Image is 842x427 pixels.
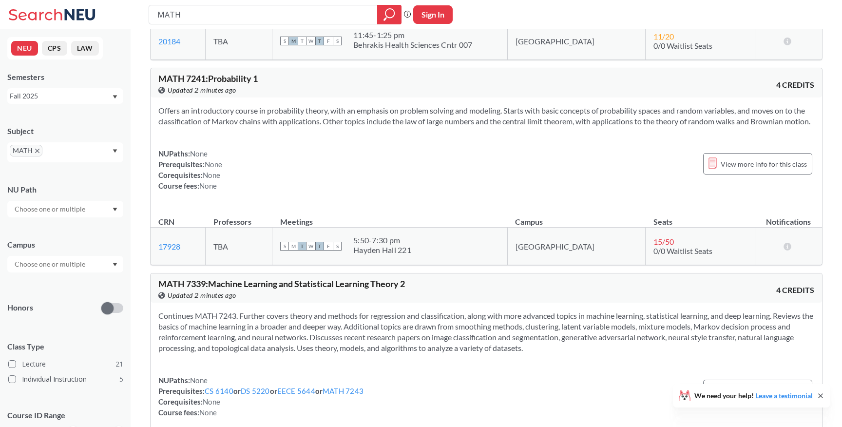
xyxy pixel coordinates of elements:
span: S [280,37,289,45]
th: Seats [646,207,755,228]
span: None [203,171,220,179]
span: 5 [119,374,123,385]
span: Class Type [7,341,123,352]
span: F [324,37,333,45]
svg: Dropdown arrow [113,95,117,99]
span: S [280,242,289,251]
div: magnifying glass [377,5,402,24]
div: NU Path [7,184,123,195]
section: Continues MATH 7243. Further covers theory and methods for regression and classification, along w... [158,311,814,353]
span: None [199,181,217,190]
span: T [315,37,324,45]
td: TBA [206,228,272,265]
span: Updated 2 minutes ago [168,290,236,301]
span: 4 CREDITS [776,285,814,295]
span: W [306,242,315,251]
div: Dropdown arrow [7,201,123,217]
th: Notifications [755,207,822,228]
span: 11 / 20 [653,32,674,41]
span: F [324,242,333,251]
span: None [205,160,222,169]
td: [GEOGRAPHIC_DATA] [507,228,646,265]
label: Individual Instruction [8,373,123,386]
div: Subject [7,126,123,136]
a: 17928 [158,242,180,251]
button: Sign In [413,5,453,24]
div: Behrakis Health Sciences Cntr 007 [353,40,472,50]
a: CS 6140 [205,387,233,395]
span: M [289,37,298,45]
svg: Dropdown arrow [113,263,117,267]
span: T [298,37,306,45]
span: S [333,242,342,251]
div: 11:45 - 1:25 pm [353,30,472,40]
span: 4 CREDITS [776,79,814,90]
div: MATHX to remove pillDropdown arrow [7,142,123,162]
input: Choose one or multiple [10,258,92,270]
span: 15 / 50 [653,237,674,246]
div: Fall 2025Dropdown arrow [7,88,123,104]
p: Honors [7,302,33,313]
input: Class, professor, course number, "phrase" [156,6,370,23]
a: Leave a testimonial [755,391,813,400]
th: Campus [507,207,646,228]
div: Hayden Hall 221 [353,245,411,255]
span: S [333,37,342,45]
svg: magnifying glass [383,8,395,21]
label: Lecture [8,358,123,370]
svg: Dropdown arrow [113,208,117,212]
span: T [298,242,306,251]
button: LAW [71,41,99,56]
div: NUPaths: Prerequisites: Corequisites: Course fees: [158,148,222,191]
span: MATH 7241 : Probability 1 [158,73,258,84]
span: MATH 7339 : Machine Learning and Statistical Learning Theory 2 [158,278,405,289]
button: CPS [42,41,67,56]
span: 21 [115,359,123,369]
a: DS 5220 [241,387,270,395]
div: 5:50 - 7:30 pm [353,235,411,245]
th: Meetings [272,207,507,228]
svg: X to remove pill [35,149,39,153]
span: We need your help! [694,392,813,399]
button: NEU [11,41,38,56]
span: None [190,149,208,158]
span: 0/0 Waitlist Seats [653,41,712,50]
td: TBA [206,22,272,60]
span: T [315,242,324,251]
span: Updated 2 minutes ago [168,85,236,96]
td: [GEOGRAPHIC_DATA] [507,22,646,60]
th: Professors [206,207,272,228]
span: W [306,37,315,45]
a: EECE 5644 [277,387,315,395]
p: Course ID Range [7,410,123,421]
span: 0/0 Waitlist Seats [653,246,712,255]
div: CRN [158,216,174,227]
div: NUPaths: Prerequisites: or or or Corequisites: Course fees: [158,375,364,418]
span: None [199,408,217,417]
input: Choose one or multiple [10,203,92,215]
div: Semesters [7,72,123,82]
span: None [190,376,208,385]
div: Dropdown arrow [7,256,123,272]
a: MATH 7243 [323,387,364,395]
span: None [203,397,220,406]
svg: Dropdown arrow [113,149,117,153]
span: M [289,242,298,251]
a: 20184 [158,37,180,46]
section: Offers an introductory course in probability theory, with an emphasis on problem solving and mode... [158,105,814,127]
span: View more info for this class [721,158,807,170]
span: MATHX to remove pill [10,145,42,156]
div: Campus [7,239,123,250]
div: Fall 2025 [10,91,112,101]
